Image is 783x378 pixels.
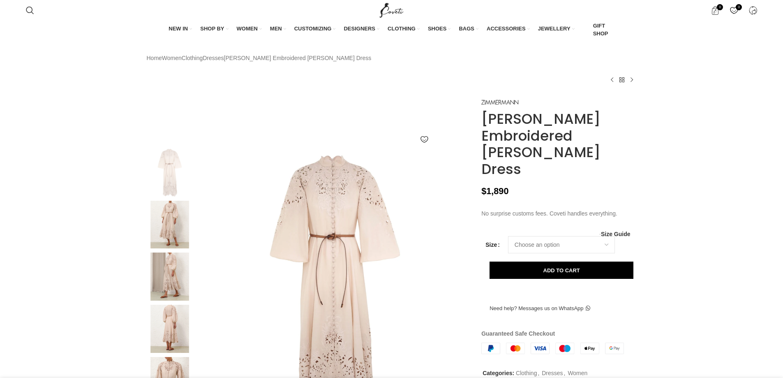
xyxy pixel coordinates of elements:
img: Zimmermann dresses [145,201,195,249]
h1: [PERSON_NAME] Embroidered [PERSON_NAME] Dress [481,111,636,178]
span: MEN [270,25,282,32]
img: Zimmermann dress [145,148,195,197]
span: 0 [717,4,723,10]
a: Need help? Messages us on WhatsApp [481,299,598,317]
span: [PERSON_NAME] Embroidered [PERSON_NAME] Dress [224,53,372,63]
a: SHOP BY [200,20,228,37]
a: Clothing [182,53,203,63]
a: Women [162,53,182,63]
strong: Guaranteed Safe Checkout [481,330,555,337]
a: Site logo [378,7,405,13]
a: 0 [725,2,742,19]
a: NEW IN [169,20,192,37]
span: SHOES [428,25,447,32]
div: My Wishlist [725,2,742,19]
a: ACCESSORIES [487,20,530,37]
span: JEWELLERY [538,25,571,32]
a: Dresses [542,370,563,376]
img: Zimmermann [481,100,518,104]
span: DESIGNERS [344,25,375,32]
div: Main navigation [22,20,762,39]
span: GIFT SHOP [593,22,614,37]
a: Previous product [607,75,617,85]
bdi: 1,890 [481,186,508,196]
a: JEWELLERY [538,20,575,37]
a: DESIGNERS [344,20,379,37]
img: Zimmermann dresses [145,305,195,353]
a: Women [568,370,587,376]
p: No surprise customs fees. Coveti handles everything. [481,209,636,218]
a: Home [147,53,162,63]
label: Size [485,240,500,249]
span: $ [481,186,486,196]
img: guaranteed-safe-checkout-bordered.j [481,343,624,354]
a: CLOTHING [388,20,420,37]
a: Clothing [516,370,537,376]
span: ACCESSORIES [487,25,526,32]
span: , [564,369,566,378]
a: 0 [707,2,723,19]
a: BAGS [459,20,478,37]
a: Next product [627,75,637,85]
span: SHOP BY [200,25,224,32]
a: MEN [270,20,286,37]
span: BAGS [459,25,474,32]
a: SHOES [428,20,451,37]
img: Zimmermann dress [145,253,195,301]
a: GIFT SHOP [583,20,614,39]
button: Add to cart [490,262,633,279]
span: CUSTOMIZING [294,25,332,32]
a: Dresses [203,53,224,63]
a: WOMEN [237,20,262,37]
img: GiftBag [583,26,590,34]
span: , [538,369,539,378]
span: WOMEN [237,25,258,32]
a: CUSTOMIZING [294,20,336,37]
a: Search [22,2,38,19]
span: Categories: [483,370,514,376]
span: NEW IN [169,25,188,32]
span: CLOTHING [388,25,416,32]
nav: Breadcrumb [147,53,372,63]
span: 0 [736,4,742,10]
